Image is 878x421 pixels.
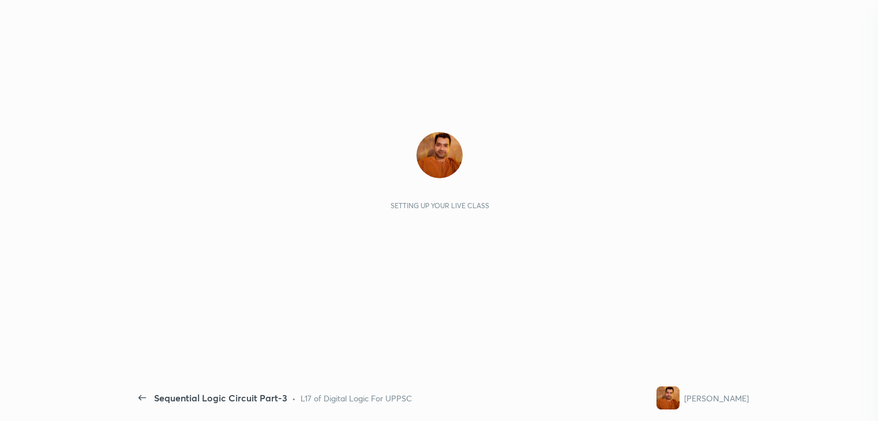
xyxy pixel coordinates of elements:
[391,201,489,210] div: Setting up your live class
[154,391,287,405] div: Sequential Logic Circuit Part-3
[684,392,749,404] div: [PERSON_NAME]
[301,392,412,404] div: L17 of Digital Logic For UPPSC
[417,132,463,178] img: 5786bad726924fb0bb2bae2edf64aade.jpg
[292,392,296,404] div: •
[656,386,680,409] img: 5786bad726924fb0bb2bae2edf64aade.jpg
